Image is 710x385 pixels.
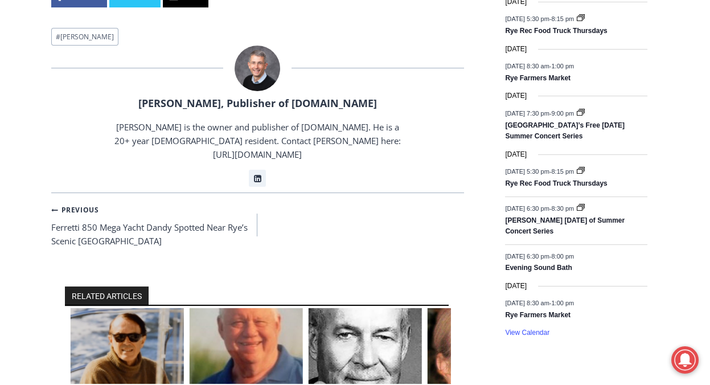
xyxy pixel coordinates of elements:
[505,44,527,55] time: [DATE]
[505,204,576,211] time: -
[138,96,377,110] a: [PERSON_NAME], Publisher of [DOMAIN_NAME]
[70,308,183,384] img: Obituary - Dr. Allan Inglis
[505,281,527,292] time: [DATE]
[505,109,549,116] span: [DATE] 7:30 pm
[51,202,258,248] a: PreviousFerretti 850 Mega Yacht Dandy Spotted Near Rye’s Scenic [GEOGRAPHIC_DATA]
[551,300,574,306] span: 1:00 pm
[505,179,607,189] a: Rye Rec Food Truck Thursdays
[190,308,303,384] img: Obituary - Robert John Ein-2
[551,252,574,259] span: 8:00 pm
[505,329,549,337] a: View Calendar
[551,204,574,211] span: 8:30 pm
[505,63,549,69] span: [DATE] 8:30 am
[505,300,574,306] time: -
[56,32,60,42] span: #
[505,168,549,175] span: [DATE] 5:30 pm
[551,168,574,175] span: 8:15 pm
[505,300,549,306] span: [DATE] 8:30 am
[505,204,549,211] span: [DATE] 6:30 pm
[505,109,576,116] time: -
[309,308,422,384] img: Obituary - James Almy
[505,15,549,22] span: [DATE] 5:30 pm
[505,74,571,83] a: Rye Farmers Market
[65,286,149,306] h2: RELATED ARTICLES
[51,204,99,215] small: Previous
[551,109,574,116] span: 9:00 pm
[505,91,527,101] time: [DATE]
[505,168,576,175] time: -
[51,28,118,46] a: #[PERSON_NAME]
[505,216,625,236] a: [PERSON_NAME] [DATE] of Summer Concert Series
[505,27,607,36] a: Rye Rec Food Truck Thursdays
[505,121,625,141] a: [GEOGRAPHIC_DATA]’s Free [DATE] Summer Concert Series
[505,63,574,69] time: -
[505,252,549,259] span: [DATE] 6:30 pm
[551,15,574,22] span: 8:15 pm
[551,63,574,69] span: 1:00 pm
[428,308,541,384] img: Obituary - Dawn Brennan Maloney
[113,120,402,161] p: [PERSON_NAME] is the owner and publisher of [DOMAIN_NAME]. He is a 20+ year [DEMOGRAPHIC_DATA] re...
[505,264,572,273] a: Evening Sound Bath
[51,202,464,248] nav: Posts
[505,311,571,320] a: Rye Farmers Market
[505,252,574,259] time: -
[505,15,576,22] time: -
[505,149,527,160] time: [DATE]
